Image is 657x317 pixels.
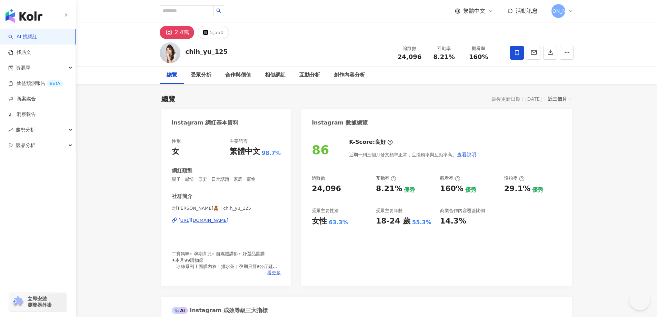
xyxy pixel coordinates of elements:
[548,95,572,103] div: 近三個月
[225,71,251,79] div: 合作與價值
[312,216,327,227] div: 女性
[538,7,578,15] span: [PERSON_NAME]
[161,94,175,104] div: 總覽
[9,293,67,311] a: chrome extension立即安裝 瀏覽器外掛
[210,28,223,37] div: 5,550
[172,307,188,314] div: AI
[376,208,403,214] div: 受眾主要年齡
[312,184,341,194] div: 24,096
[172,167,192,175] div: 網紅類型
[375,138,386,146] div: 良好
[440,175,460,181] div: 觀看率
[469,53,488,60] span: 160%
[160,42,180,63] img: KOL Avatar
[172,307,268,314] div: Instagram 成效等級三大指標
[629,289,650,310] iframe: Help Scout Beacon - Open
[172,193,192,200] div: 社群簡介
[172,176,281,182] span: 親子 · 感情 · 母嬰 · 日常話題 · 家庭 · 寵物
[465,186,476,194] div: 優秀
[16,138,35,153] span: 競品分析
[8,33,37,40] a: searchAI 找網紅
[312,175,325,181] div: 追蹤數
[160,26,194,39] button: 2.4萬
[186,47,228,56] div: chih_yu_125
[457,148,477,161] button: 查看說明
[532,186,543,194] div: 優秀
[312,208,339,214] div: 受眾主要性別
[334,71,365,79] div: 創作內容分析
[440,216,466,227] div: 14.3%
[172,138,181,145] div: 性別
[329,219,348,226] div: 63.3%
[299,71,320,79] div: 互動分析
[191,71,211,79] div: 受眾分析
[28,296,52,308] span: 立即安裝 瀏覽器外掛
[457,152,476,157] span: 查看說明
[262,149,281,157] span: 98.7%
[440,184,464,194] div: 160%
[167,71,177,79] div: 總覽
[230,138,248,145] div: 主要語言
[265,71,286,79] div: 相似網紅
[440,208,485,214] div: 商業合作內容覆蓋比例
[8,80,63,87] a: 效益預測報告BETA
[16,122,35,138] span: 趨勢分析
[8,111,36,118] a: 洞察報告
[404,186,415,194] div: 優秀
[349,148,477,161] div: 近期一到三個月發文頻率正常，且漲粉率與互動率高。
[172,217,281,224] a: [URL][DOMAIN_NAME]
[230,146,260,157] div: 繁體中文
[412,219,431,226] div: 55.3%
[8,49,31,56] a: 找貼文
[376,184,402,194] div: 8.21%
[172,146,179,157] div: 女
[11,296,24,307] img: chrome extension
[431,45,457,52] div: 互動率
[504,184,530,194] div: 29.1%
[267,270,281,276] span: 看更多
[312,119,368,127] div: Instagram 數據總覽
[516,8,538,14] span: 活動訊息
[491,96,541,102] div: 最後更新日期：[DATE]
[398,53,421,60] span: 24,096
[376,216,410,227] div: 18-24 歲
[216,8,221,13] span: search
[466,45,492,52] div: 觀看率
[463,7,485,15] span: 繁體中文
[376,175,396,181] div: 互動率
[179,217,229,224] div: [URL][DOMAIN_NAME]
[172,205,281,211] span: 之[PERSON_NAME]🧸 | chih_yu_125
[349,138,393,146] div: K-Score :
[504,175,525,181] div: 漲粉率
[397,45,423,52] div: 追蹤數
[312,143,329,157] div: 86
[175,28,189,37] div: 2.4萬
[172,119,239,127] div: Instagram 網紅基本資料
[8,128,13,132] span: rise
[16,60,30,76] span: 資源庫
[8,96,36,102] a: 商案媒合
[198,26,229,39] button: 5,550
[433,53,455,60] span: 8.21%
[6,9,42,23] img: logo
